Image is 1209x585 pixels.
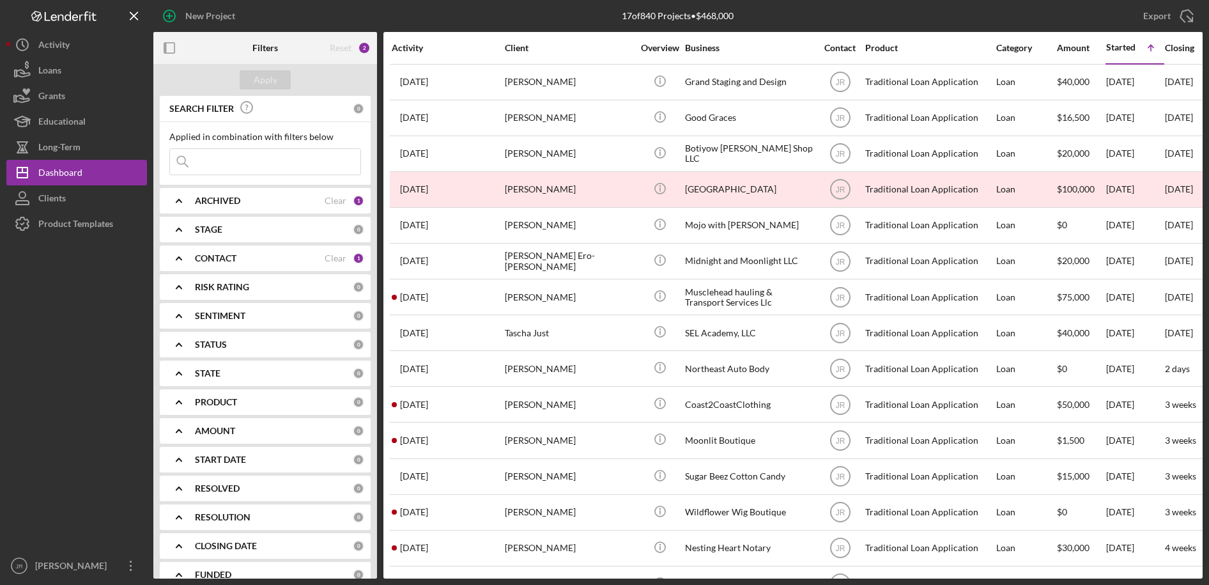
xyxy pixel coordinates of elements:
div: Traditional Loan Application [865,531,993,565]
div: 0 [353,454,364,465]
b: FUNDED [195,570,231,580]
div: Activity [38,32,70,61]
div: Product Templates [38,211,113,240]
div: Tascha Just [505,316,633,350]
div: Traditional Loan Application [865,244,993,278]
text: JR [835,221,845,230]
time: 3 weeks [1165,471,1196,481]
div: 0 [353,569,364,581]
time: 2025-08-22 13:30 [400,543,428,553]
button: New Project [153,3,248,29]
b: RESOLUTION [195,512,250,522]
div: Loan [996,460,1056,494]
time: [DATE] [1165,148,1193,159]
div: Client [505,43,633,53]
div: [PERSON_NAME] [505,208,633,242]
time: 3 weeks [1165,435,1196,446]
time: 2025-02-12 19:32 [400,77,428,87]
time: [DATE] [1165,292,1193,302]
div: 0 [353,368,364,379]
text: JR [835,114,845,123]
div: [PERSON_NAME] Ero-[PERSON_NAME] [505,244,633,278]
button: Apply [240,70,291,90]
time: [DATE] [1165,76,1193,87]
div: [DATE] [1106,495,1164,529]
div: 0 [353,339,364,350]
div: $20,000 [1057,137,1105,171]
div: Traditional Loan Application [865,352,993,386]
div: Botiyow [PERSON_NAME] Shop LLC [685,137,813,171]
div: Traditional Loan Application [865,495,993,529]
div: Loan [996,65,1056,99]
text: JR [835,150,845,159]
div: $15,000 [1057,460,1105,494]
time: 3 weeks [1165,399,1196,410]
b: STATUS [195,339,227,350]
div: $40,000 [1057,65,1105,99]
div: [PERSON_NAME] [505,280,633,314]
div: Business [685,43,813,53]
button: Long-Term [6,134,147,160]
div: [DATE] [1106,65,1164,99]
b: SEARCH FILTER [169,104,234,114]
time: 2025-02-22 21:38 [400,148,428,159]
div: Loan [996,352,1056,386]
div: $75,000 [1057,280,1105,314]
div: Traditional Loan Application [865,387,993,421]
button: Export [1130,3,1203,29]
a: Educational [6,109,147,134]
div: [PERSON_NAME] [505,101,633,135]
div: $100,000 [1057,173,1105,207]
div: 0 [353,103,364,114]
div: 0 [353,310,364,322]
div: [DATE] [1106,460,1164,494]
div: $1,500 [1057,423,1105,457]
div: $0 [1057,495,1105,529]
div: Midnight and Moonlight LLC [685,244,813,278]
div: [DATE] [1106,173,1164,207]
div: Clients [38,185,66,214]
time: [DATE] [1165,327,1193,338]
div: [DATE] [1106,244,1164,278]
div: [GEOGRAPHIC_DATA] [685,173,813,207]
div: $50,000 [1057,387,1105,421]
b: SENTIMENT [195,311,245,321]
button: Grants [6,83,147,109]
div: Overview [636,43,684,53]
text: JR [835,472,845,481]
div: [PERSON_NAME] [505,460,633,494]
div: Dashboard [38,160,82,189]
div: 0 [353,281,364,293]
time: 4 weeks [1165,542,1196,553]
time: [DATE] [1165,183,1193,194]
time: 2025-04-07 01:53 [400,184,428,194]
div: 0 [353,425,364,437]
div: [PERSON_NAME] [505,173,633,207]
div: 1 [353,195,364,207]
text: JR [835,508,845,517]
div: Traditional Loan Application [865,423,993,457]
div: Sugar Beez Cotton Candy [685,460,813,494]
div: Northeast Auto Body [685,352,813,386]
div: [PERSON_NAME] [505,423,633,457]
div: [DATE] [1106,387,1164,421]
b: ARCHIVED [195,196,240,206]
div: Loans [38,58,61,86]
b: AMOUNT [195,426,235,436]
button: Product Templates [6,211,147,237]
div: Moonlit Boutique [685,423,813,457]
div: Wildflower Wig Boutique [685,495,813,529]
b: RISK RATING [195,282,249,292]
div: [PERSON_NAME] [32,553,115,582]
text: JR [835,293,845,302]
div: 0 [353,540,364,552]
button: Loans [6,58,147,83]
text: JR [835,437,845,446]
button: Clients [6,185,147,211]
time: 2 days [1165,363,1190,374]
div: Loan [996,137,1056,171]
div: Apply [254,70,277,90]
